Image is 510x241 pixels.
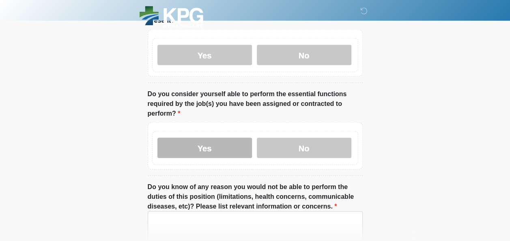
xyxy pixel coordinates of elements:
img: KPG Healthcare Logo [140,6,203,28]
label: No [257,45,351,65]
label: No [257,138,351,158]
label: Yes [157,138,252,158]
label: Yes [157,45,252,65]
label: Do you consider yourself able to perform the essential functions required by the job(s) you have ... [148,89,363,118]
label: Do you know of any reason you would not be able to perform the duties of this position (limitatio... [148,182,363,211]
